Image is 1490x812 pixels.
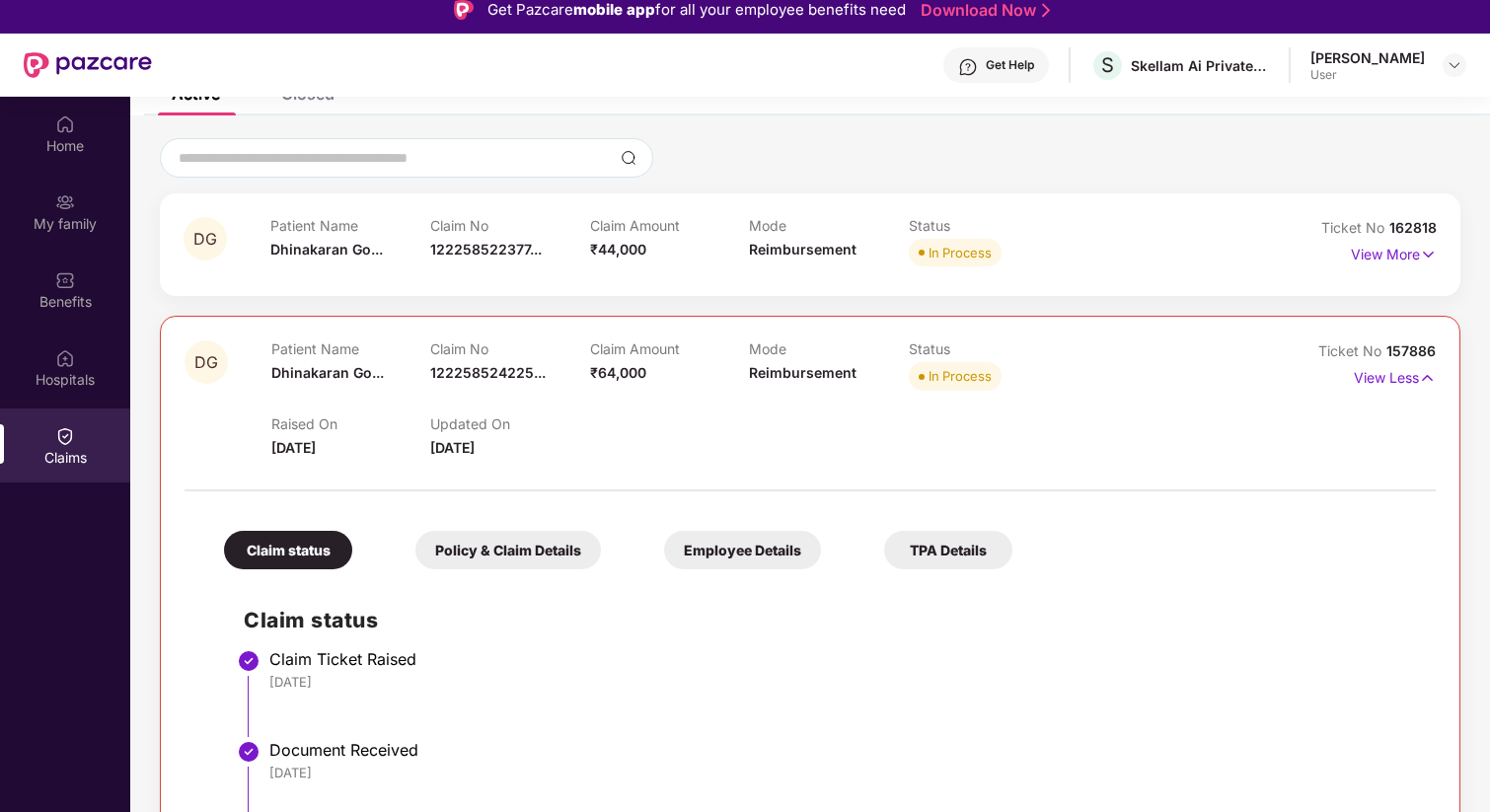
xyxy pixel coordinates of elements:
img: svg+xml;base64,PHN2ZyBpZD0iSG9zcGl0YWxzIiB4bWxucz0iaHR0cDovL3d3dy53My5vcmcvMjAwMC9zdmciIHdpZHRoPS... [55,348,75,368]
span: Ticket No [1321,219,1389,236]
img: New Pazcare Logo [24,52,152,78]
img: svg+xml;base64,PHN2ZyB4bWxucz0iaHR0cDovL3d3dy53My5vcmcvMjAwMC9zdmciIHdpZHRoPSIxNyIgaGVpZ2h0PSIxNy... [1419,367,1436,389]
span: Dhinakaran Go... [271,364,384,381]
div: In Process [929,366,992,386]
img: svg+xml;base64,PHN2ZyB4bWxucz0iaHR0cDovL3d3dy53My5vcmcvMjAwMC9zdmciIHdpZHRoPSIxNyIgaGVpZ2h0PSIxNy... [1420,244,1437,265]
p: View More [1351,239,1437,265]
p: Mode [749,340,908,357]
span: ₹64,000 [590,364,646,381]
img: svg+xml;base64,PHN2ZyBpZD0iU3RlcC1Eb25lLTMyeDMyIiB4bWxucz0iaHR0cDovL3d3dy53My5vcmcvMjAwMC9zdmciIH... [237,649,261,673]
div: [PERSON_NAME] [1310,48,1425,67]
div: Get Help [986,57,1034,73]
div: [DATE] [269,764,1416,781]
img: svg+xml;base64,PHN2ZyBpZD0iU2VhcmNoLTMyeDMyIiB4bWxucz0iaHR0cDovL3d3dy53My5vcmcvMjAwMC9zdmciIHdpZH... [621,150,636,166]
span: Reimbursement [749,364,857,381]
p: Claim Amount [590,340,749,357]
span: 162818 [1389,219,1437,236]
p: Patient Name [270,217,430,234]
img: svg+xml;base64,PHN2ZyBpZD0iU3RlcC1Eb25lLTMyeDMyIiB4bWxucz0iaHR0cDovL3d3dy53My5vcmcvMjAwMC9zdmciIH... [237,740,261,764]
div: In Process [929,243,992,262]
span: ₹44,000 [590,241,646,258]
div: Document Received [269,740,1416,760]
div: Policy & Claim Details [415,531,601,569]
span: 157886 [1386,342,1436,359]
p: Claim Amount [590,217,750,234]
span: 122258524225... [430,364,546,381]
div: User [1310,67,1425,83]
span: DG [194,354,218,371]
div: [DATE] [269,673,1416,691]
p: Status [909,217,1069,234]
img: svg+xml;base64,PHN2ZyBpZD0iQmVuZWZpdHMiIHhtbG5zPSJodHRwOi8vd3d3LnczLm9yZy8yMDAwL3N2ZyIgd2lkdGg9Ij... [55,270,75,290]
img: svg+xml;base64,PHN2ZyBpZD0iQ2xhaW0iIHhtbG5zPSJodHRwOi8vd3d3LnczLm9yZy8yMDAwL3N2ZyIgd2lkdGg9IjIwIi... [55,426,75,446]
div: TPA Details [884,531,1012,569]
img: svg+xml;base64,PHN2ZyB3aWR0aD0iMjAiIGhlaWdodD0iMjAiIHZpZXdCb3g9IjAgMCAyMCAyMCIgZmlsbD0ibm9uZSIgeG... [55,192,75,212]
p: Patient Name [271,340,430,357]
p: Raised On [271,415,430,432]
p: View Less [1354,362,1436,389]
span: [DATE] [271,439,316,456]
span: [DATE] [430,439,475,456]
img: svg+xml;base64,PHN2ZyBpZD0iSG9tZSIgeG1sbnM9Imh0dHA6Ly93d3cudzMub3JnLzIwMDAvc3ZnIiB3aWR0aD0iMjAiIG... [55,114,75,134]
span: DG [193,231,217,248]
p: Updated On [430,415,589,432]
span: Ticket No [1318,342,1386,359]
div: Skellam Ai Private Limited [1131,56,1269,75]
p: Claim No [430,340,589,357]
span: 122258522377... [430,241,542,258]
img: svg+xml;base64,PHN2ZyBpZD0iRHJvcGRvd24tMzJ4MzIiIHhtbG5zPSJodHRwOi8vd3d3LnczLm9yZy8yMDAwL3N2ZyIgd2... [1447,57,1462,73]
div: Employee Details [664,531,821,569]
p: Mode [749,217,909,234]
span: Reimbursement [749,241,857,258]
img: svg+xml;base64,PHN2ZyBpZD0iSGVscC0zMngzMiIgeG1sbnM9Imh0dHA6Ly93d3cudzMub3JnLzIwMDAvc3ZnIiB3aWR0aD... [958,57,978,77]
p: Claim No [430,217,590,234]
p: Status [909,340,1068,357]
div: Claim Ticket Raised [269,649,1416,669]
span: S [1101,53,1114,77]
span: Dhinakaran Go... [270,241,383,258]
div: Claim status [224,531,352,569]
h2: Claim status [244,604,1416,636]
